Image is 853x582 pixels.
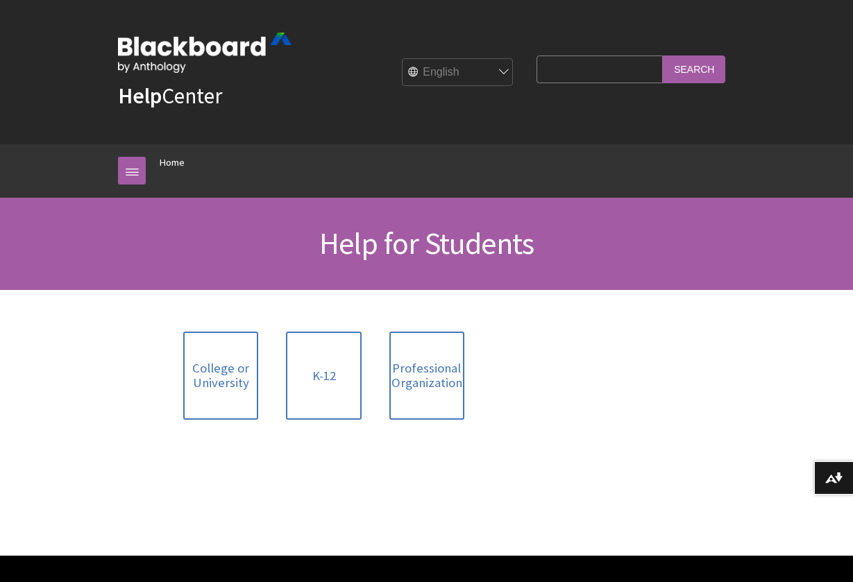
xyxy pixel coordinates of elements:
[160,154,185,171] a: Home
[663,55,725,83] input: Search
[389,332,464,420] a: Professional Organization
[286,332,361,420] a: K-12
[319,224,534,262] span: Help for Students
[391,361,462,391] span: Professional Organization
[183,332,258,420] a: College or University
[192,361,250,391] span: College or University
[118,82,222,110] a: HelpCenter
[312,368,336,384] span: K-12
[118,82,162,110] strong: Help
[118,33,292,73] img: Blackboard by Anthology
[403,59,514,87] select: Site Language Selector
